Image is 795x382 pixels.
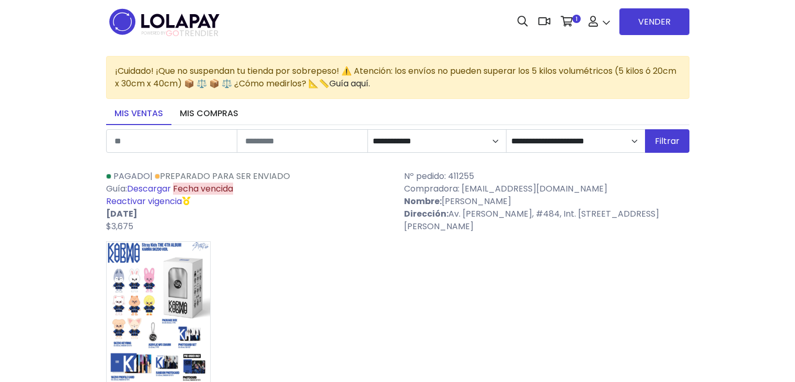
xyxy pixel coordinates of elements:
[115,65,676,89] span: ¡Cuidado! ¡Que no suspendan tu tienda por sobrepeso! ⚠️ Atención: los envíos no pueden superar lo...
[100,170,398,233] div: | Guía:
[106,5,223,38] img: logo
[556,6,583,37] a: 1
[106,208,391,220] p: [DATE]
[404,208,689,233] p: Av. [PERSON_NAME], #484, Int. [STREET_ADDRESS][PERSON_NAME]
[619,8,689,35] a: VENDER
[173,183,233,195] span: Fecha vencida
[171,103,247,125] a: Mis compras
[404,183,689,195] p: Compradora: [EMAIL_ADDRESS][DOMAIN_NAME]
[106,220,133,232] span: $3,675
[404,170,689,183] p: Nº pedido: 411255
[182,197,190,205] i: Feature Lolapay Pro
[142,30,166,36] span: POWERED BY
[113,170,150,182] span: Pagado
[329,77,370,89] a: Guía aquí.
[645,129,689,153] button: Filtrar
[127,183,171,195] a: Descargar
[572,15,581,23] span: 1
[404,195,689,208] p: [PERSON_NAME]
[404,195,442,207] strong: Nombre:
[106,195,182,207] a: Reactivar vigencia
[106,103,171,125] a: Mis ventas
[166,27,179,39] span: GO
[155,170,290,182] a: Preparado para ser enviado
[404,208,448,220] strong: Dirección:
[142,29,218,38] span: TRENDIER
